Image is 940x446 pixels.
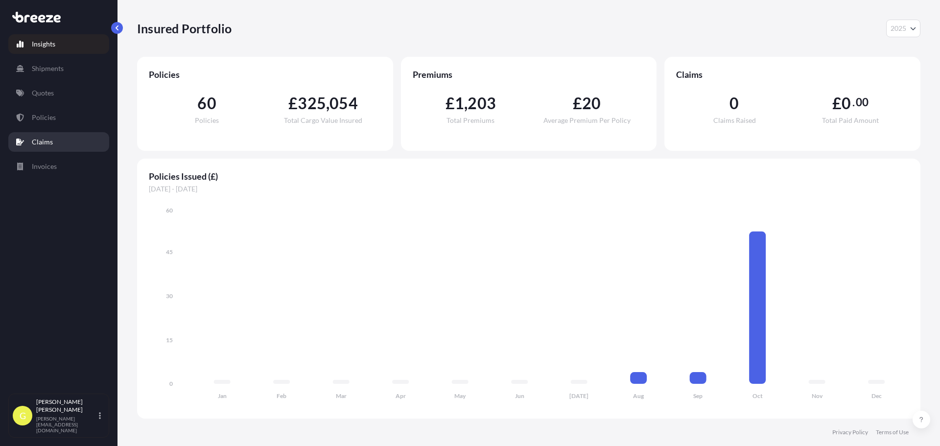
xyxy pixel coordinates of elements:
p: Insured Portfolio [137,21,232,36]
tspan: 15 [166,336,173,344]
span: 054 [329,95,358,111]
tspan: Jan [218,392,227,399]
p: Quotes [32,88,54,98]
span: Total Cargo Value Insured [284,117,362,124]
span: £ [573,95,582,111]
span: Total Premiums [446,117,494,124]
span: 203 [468,95,496,111]
tspan: Oct [752,392,763,399]
span: , [464,95,468,111]
p: Claims [32,137,53,147]
span: 1 [455,95,464,111]
tspan: Apr [396,392,406,399]
a: Privacy Policy [832,428,868,436]
span: 60 [197,95,216,111]
tspan: 60 [166,207,173,214]
span: 0 [842,95,851,111]
tspan: May [454,392,466,399]
a: Claims [8,132,109,152]
tspan: Dec [871,392,882,399]
span: G [20,411,26,421]
p: Invoices [32,162,57,171]
p: Insights [32,39,55,49]
span: Claims Raised [713,117,756,124]
tspan: Nov [812,392,823,399]
span: Average Premium Per Policy [543,117,631,124]
a: Terms of Use [876,428,909,436]
span: Premiums [413,69,645,80]
span: 2025 [891,23,906,33]
span: Policies [195,117,219,124]
span: Total Paid Amount [822,117,879,124]
p: Policies [32,113,56,122]
span: Policies [149,69,381,80]
a: Quotes [8,83,109,103]
span: £ [446,95,455,111]
span: [DATE] - [DATE] [149,184,909,194]
tspan: 30 [166,292,173,300]
span: 20 [582,95,601,111]
span: , [326,95,329,111]
button: Year Selector [886,20,920,37]
span: 325 [298,95,326,111]
tspan: Jun [515,392,524,399]
span: 0 [729,95,739,111]
tspan: 0 [169,380,173,387]
tspan: Mar [336,392,347,399]
span: Policies Issued (£) [149,170,909,182]
a: Insights [8,34,109,54]
a: Shipments [8,59,109,78]
tspan: Aug [633,392,644,399]
span: 00 [856,98,869,106]
tspan: 45 [166,248,173,256]
tspan: [DATE] [569,392,588,399]
tspan: Feb [277,392,286,399]
p: [PERSON_NAME] [PERSON_NAME] [36,398,97,414]
p: [PERSON_NAME][EMAIL_ADDRESS][DOMAIN_NAME] [36,416,97,433]
a: Invoices [8,157,109,176]
a: Policies [8,108,109,127]
span: Claims [676,69,909,80]
p: Shipments [32,64,64,73]
span: £ [288,95,298,111]
span: £ [832,95,842,111]
tspan: Sep [693,392,703,399]
span: . [852,98,855,106]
